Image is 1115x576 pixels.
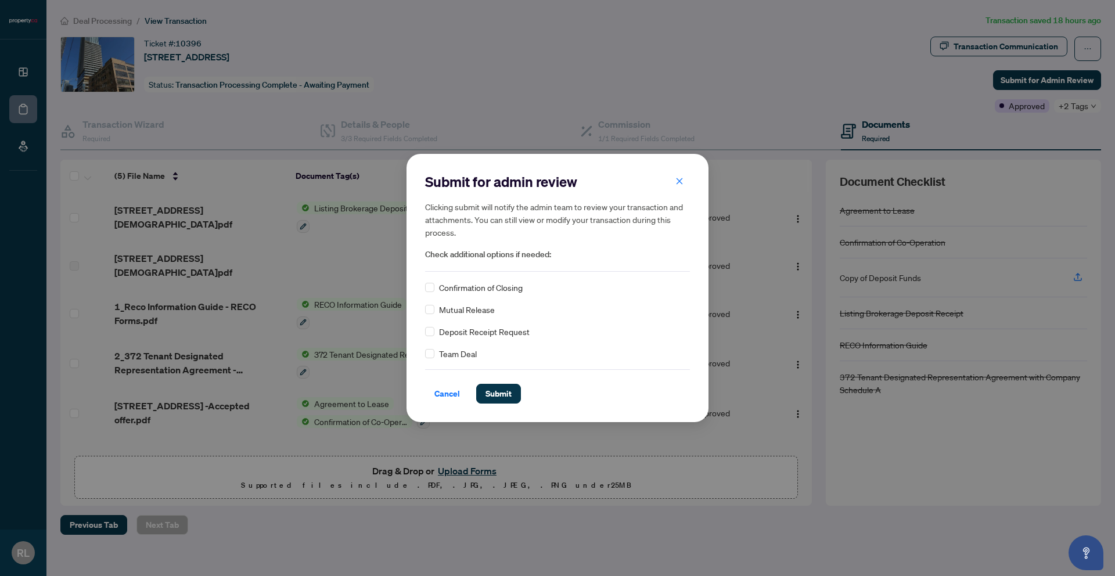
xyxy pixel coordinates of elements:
button: Cancel [425,384,469,404]
span: Deposit Receipt Request [439,325,530,338]
h2: Submit for admin review [425,172,690,191]
span: Team Deal [439,347,477,360]
button: Submit [476,384,521,404]
span: close [675,177,684,185]
h5: Clicking submit will notify the admin team to review your transaction and attachments. You can st... [425,200,690,239]
span: Mutual Release [439,303,495,316]
span: Submit [485,384,512,403]
span: Confirmation of Closing [439,281,523,294]
span: Cancel [434,384,460,403]
button: Open asap [1069,535,1103,570]
span: Check additional options if needed: [425,248,690,261]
